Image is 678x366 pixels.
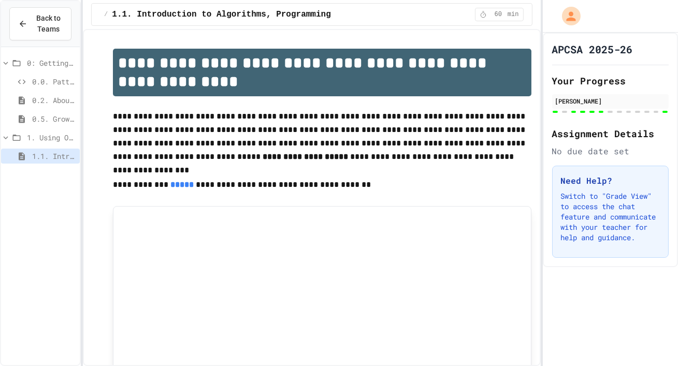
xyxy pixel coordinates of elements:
span: Back to Teams [34,13,63,35]
span: 1. Using Objects and Methods [27,132,76,143]
button: Back to Teams [9,7,71,40]
span: 1.1. Introduction to Algorithms, Programming, and Compilers [112,8,406,21]
p: Switch to "Grade View" to access the chat feature and communicate with your teacher for help and ... [561,191,660,243]
div: No due date set [552,145,669,157]
div: My Account [551,4,583,28]
span: / [104,10,108,19]
span: 0.2. About the AP CSA Exam [32,95,76,106]
span: min [508,10,519,19]
h2: Assignment Details [552,126,669,141]
h1: APCSA 2025-26 [552,42,633,56]
span: 0: Getting Started [27,57,76,68]
span: 1.1. Introduction to Algorithms, Programming, and Compilers [32,151,76,162]
h2: Your Progress [552,74,669,88]
div: [PERSON_NAME] [555,96,666,106]
span: 0.5. Growth Mindset [32,113,76,124]
span: 60 [490,10,507,19]
h3: Need Help? [561,174,660,187]
span: 0.0. Pattern [32,76,76,87]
